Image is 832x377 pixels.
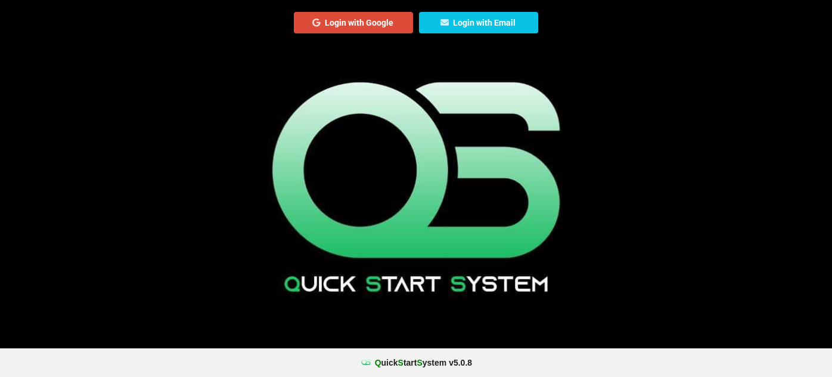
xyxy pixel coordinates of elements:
span: Q [375,358,381,367]
span: S [417,358,422,367]
button: Login with Google [294,12,413,33]
span: S [398,358,403,367]
b: uick tart ystem v 5.0.8 [375,357,472,369]
img: favicon.ico [360,357,372,369]
button: Login with Email [419,12,538,33]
